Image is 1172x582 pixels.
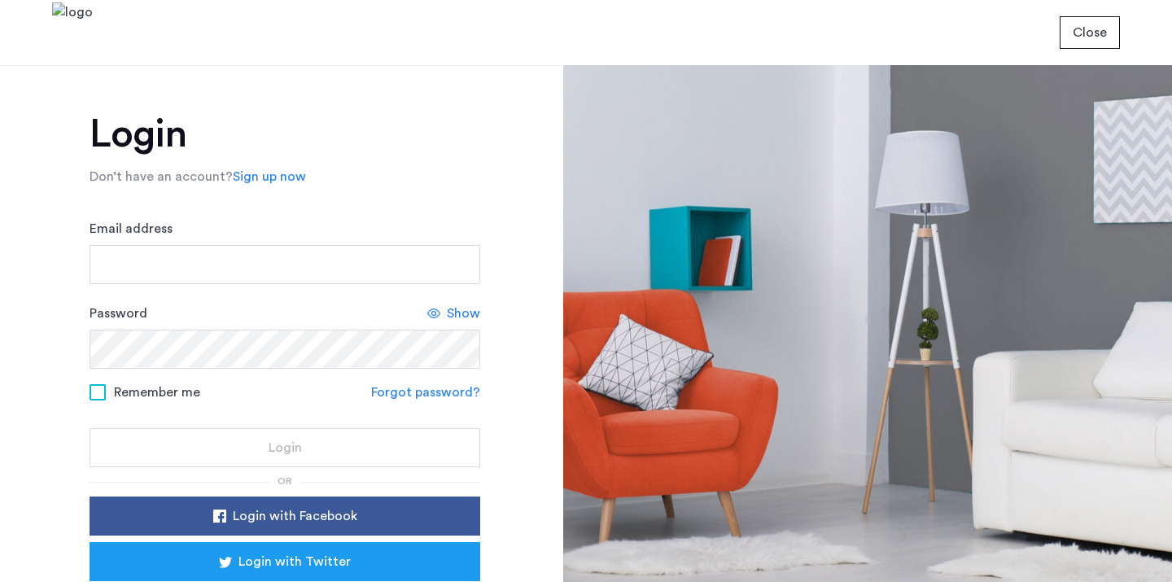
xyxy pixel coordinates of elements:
[238,552,351,571] span: Login with Twitter
[447,304,480,323] span: Show
[90,115,480,154] h1: Login
[1073,23,1107,42] span: Close
[90,542,480,581] button: button
[90,219,173,238] label: Email address
[114,383,200,402] span: Remember me
[90,497,480,536] button: button
[90,304,147,323] label: Password
[371,383,480,402] a: Forgot password?
[52,2,93,63] img: logo
[278,476,292,486] span: or
[269,438,302,457] span: Login
[90,428,480,467] button: button
[233,506,357,526] span: Login with Facebook
[90,170,233,183] span: Don’t have an account?
[233,167,306,186] a: Sign up now
[1060,16,1120,49] button: button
